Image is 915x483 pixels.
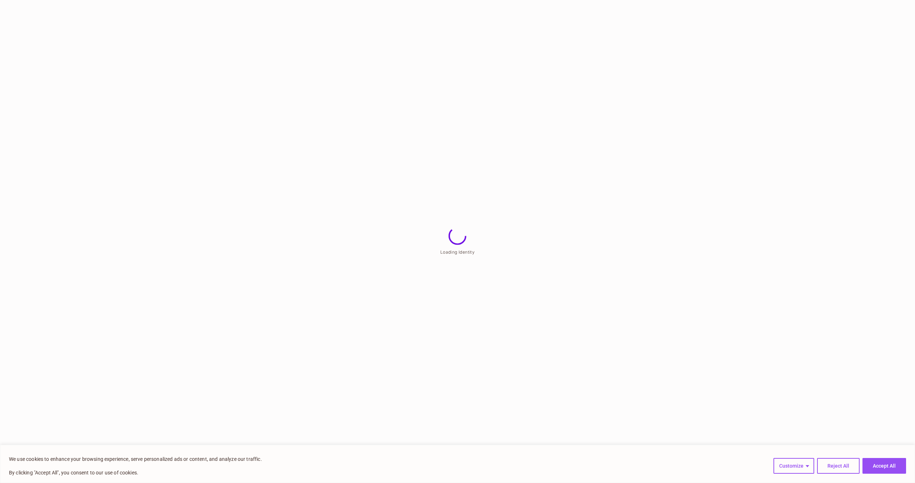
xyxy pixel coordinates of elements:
p: We use cookies to enhance your browsing experience, serve personalized ads or content, and analyz... [9,455,262,463]
p: By clicking "Accept All", you consent to our use of cookies. [9,468,262,477]
span: Loading Identity [440,249,475,255]
button: Customize [773,458,814,474]
button: Accept All [862,458,906,474]
button: Reject All [817,458,860,474]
